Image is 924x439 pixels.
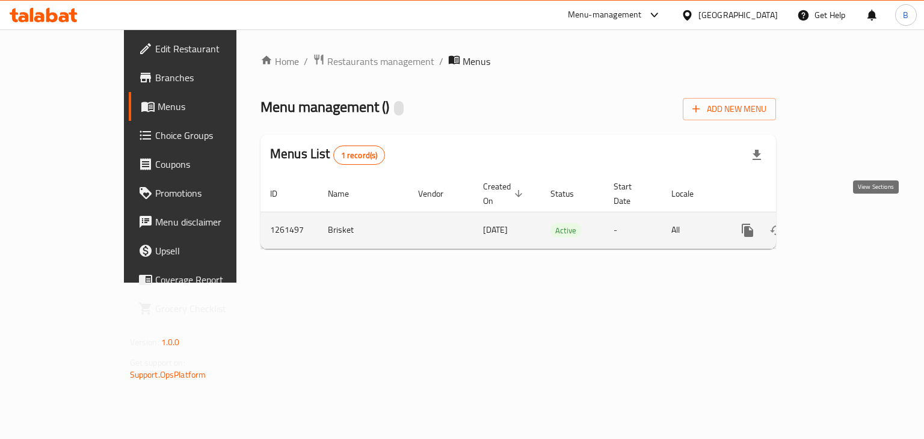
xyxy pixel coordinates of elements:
a: Branches [129,63,279,92]
div: Export file [742,141,771,170]
span: B [903,8,908,22]
table: enhanced table [260,176,858,249]
span: Locale [671,186,709,201]
span: Status [550,186,590,201]
a: Coverage Report [129,265,279,294]
span: Coupons [155,157,269,171]
button: more [733,216,762,245]
a: Edit Restaurant [129,34,279,63]
a: Upsell [129,236,279,265]
span: [DATE] [483,222,508,238]
span: ID [270,186,293,201]
td: Brisket [318,212,408,248]
span: Edit Restaurant [155,41,269,56]
span: 1 record(s) [334,150,385,161]
nav: breadcrumb [260,54,776,69]
a: Menus [129,92,279,121]
button: Add New Menu [683,98,776,120]
button: Change Status [762,216,791,245]
span: Promotions [155,186,269,200]
a: Grocery Checklist [129,294,279,323]
span: Menus [158,99,269,114]
span: Active [550,224,581,238]
span: Branches [155,70,269,85]
td: All [662,212,724,248]
span: Vendor [418,186,459,201]
span: Upsell [155,244,269,258]
a: Choice Groups [129,121,279,150]
td: 1261497 [260,212,318,248]
span: Menus [463,54,490,69]
a: Menu disclaimer [129,207,279,236]
span: Menu management ( ) [260,93,389,120]
h2: Menus List [270,145,385,165]
div: Total records count [333,146,386,165]
th: Actions [724,176,858,212]
li: / [439,54,443,69]
span: Coverage Report [155,272,269,287]
div: Menu-management [568,8,642,22]
span: Restaurants management [327,54,434,69]
span: Menu disclaimer [155,215,269,229]
a: Promotions [129,179,279,207]
span: Add New Menu [692,102,766,117]
span: Grocery Checklist [155,301,269,316]
div: Active [550,223,581,238]
span: Get support on: [130,355,185,370]
a: Home [260,54,299,69]
div: [GEOGRAPHIC_DATA] [698,8,778,22]
span: Name [328,186,365,201]
li: / [304,54,308,69]
td: - [604,212,662,248]
span: Choice Groups [155,128,269,143]
a: Support.OpsPlatform [130,367,206,382]
span: Created On [483,179,526,208]
a: Coupons [129,150,279,179]
span: Start Date [614,179,647,208]
span: 1.0.0 [161,334,180,350]
a: Restaurants management [313,54,434,69]
span: Version: [130,334,159,350]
